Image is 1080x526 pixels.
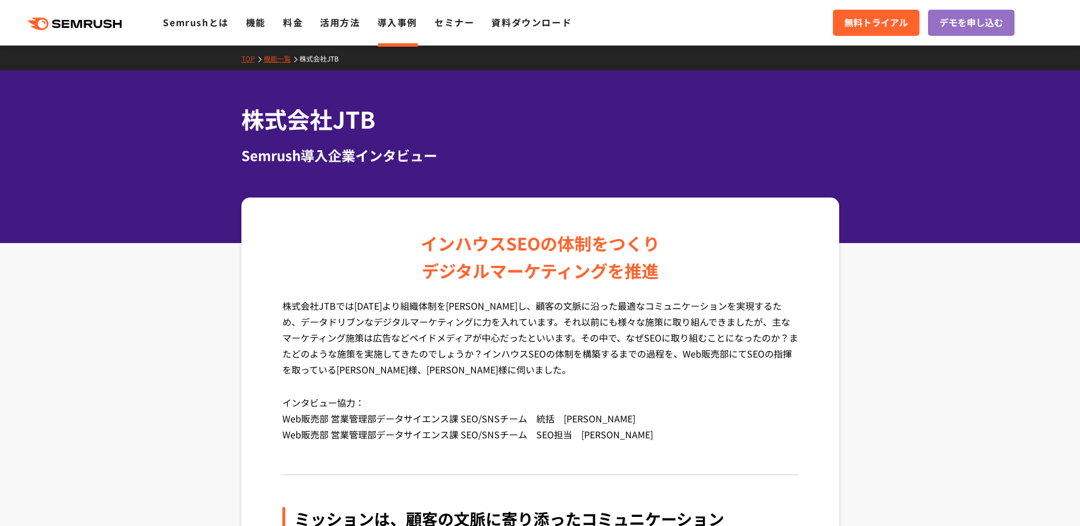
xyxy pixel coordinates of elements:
[844,15,908,30] span: 無料トライアル
[241,54,264,63] a: TOP
[421,229,660,284] div: インハウスSEOの体制をつくり デジタルマーケティングを推進
[299,54,347,63] a: 株式会社JTB
[241,145,839,166] div: Semrush導入企業インタビュー
[283,15,303,29] a: 料金
[320,15,360,29] a: 活用方法
[434,15,474,29] a: セミナー
[491,15,572,29] a: 資料ダウンロード
[282,298,798,394] p: 株式会社JTBでは[DATE]より組織体制を[PERSON_NAME]し、顧客の文脈に沿った最適なコミュニケーションを実現するため、データドリブンなデジタルマーケティングに力を入れています。それ...
[241,102,839,136] h1: 株式会社JTB
[264,54,299,63] a: 機能一覧
[928,10,1015,36] a: デモを申し込む
[833,10,919,36] a: 無料トライアル
[377,15,417,29] a: 導入事例
[246,15,266,29] a: 機能
[939,15,1003,30] span: デモを申し込む
[163,15,228,29] a: Semrushとは
[282,394,798,459] p: インタビュー協力： Web販売部 営業管理部データサイエンス課 SEO/SNSチーム 統括 [PERSON_NAME] Web販売部 営業管理部データサイエンス課 SEO/SNSチーム SEO担...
